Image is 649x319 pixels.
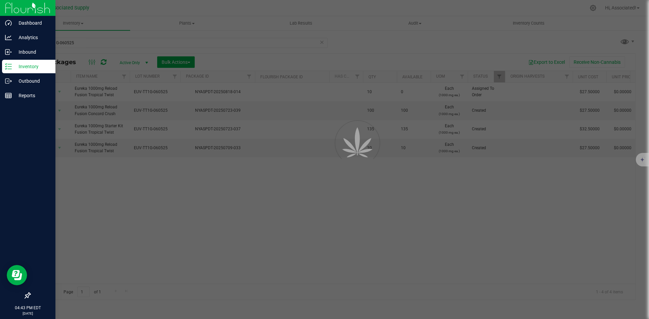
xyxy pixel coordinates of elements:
inline-svg: Dashboard [5,20,12,26]
inline-svg: Analytics [5,34,12,41]
inline-svg: Inbound [5,49,12,55]
p: Inventory [12,62,52,71]
p: 04:43 PM EDT [3,305,52,311]
iframe: Resource center [7,265,27,285]
p: Dashboard [12,19,52,27]
inline-svg: Inventory [5,63,12,70]
p: Analytics [12,33,52,42]
inline-svg: Reports [5,92,12,99]
inline-svg: Outbound [5,78,12,84]
p: Reports [12,91,52,100]
p: Outbound [12,77,52,85]
p: [DATE] [3,311,52,316]
p: Inbound [12,48,52,56]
